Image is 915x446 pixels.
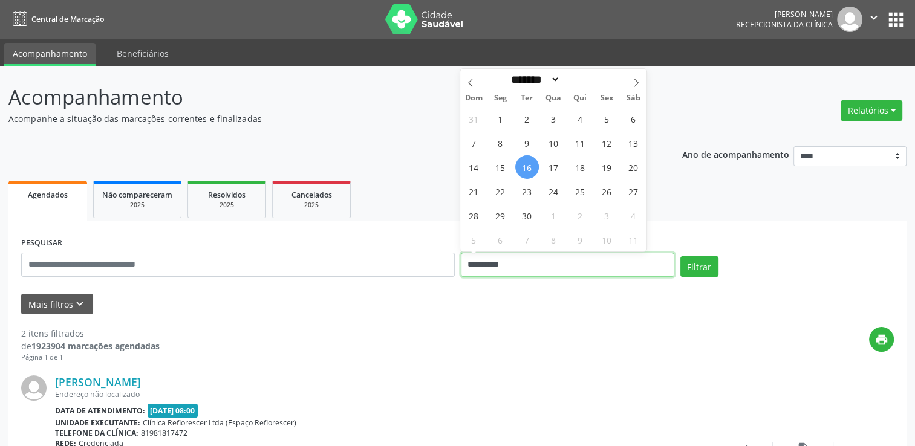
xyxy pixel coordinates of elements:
span: Setembro 11, 2025 [568,131,592,155]
span: Seg [487,94,513,102]
p: Ano de acompanhamento [682,146,789,161]
span: Central de Marcação [31,14,104,24]
span: Outubro 3, 2025 [595,204,619,227]
span: Outubro 2, 2025 [568,204,592,227]
span: [DATE] 08:00 [148,404,198,418]
span: Setembro 29, 2025 [489,204,512,227]
a: Beneficiários [108,43,177,64]
i: keyboard_arrow_down [73,297,86,311]
span: Setembro 6, 2025 [622,107,645,131]
span: Setembro 21, 2025 [462,179,486,203]
div: 2025 [281,201,342,210]
span: Qua [540,94,567,102]
span: Setembro 22, 2025 [489,179,512,203]
span: Cancelados [291,190,332,200]
i:  [867,11,881,24]
input: Year [560,73,600,86]
span: Outubro 11, 2025 [622,228,645,251]
span: Setembro 17, 2025 [542,155,565,179]
button:  [862,7,885,32]
span: Setembro 7, 2025 [462,131,486,155]
span: Qui [567,94,593,102]
span: Outubro 6, 2025 [489,228,512,251]
span: Clínica Reflorescer Ltda (Espaço Reflorescer) [143,418,296,428]
div: Endereço não localizado [55,389,712,399]
strong: 1923904 marcações agendadas [31,340,160,352]
span: Setembro 26, 2025 [595,179,619,203]
div: [PERSON_NAME] [736,9,833,19]
span: 81981817472 [141,428,187,438]
button: print [869,327,894,352]
button: apps [885,9,907,30]
span: Outubro 8, 2025 [542,228,565,251]
span: Não compareceram [102,190,172,200]
span: Setembro 3, 2025 [542,107,565,131]
span: Outubro 9, 2025 [568,228,592,251]
a: [PERSON_NAME] [55,375,141,389]
span: Dom [460,94,487,102]
span: Setembro 25, 2025 [568,179,592,203]
span: Recepcionista da clínica [736,19,833,30]
span: Agendados [28,190,68,200]
button: Relatórios [841,100,902,121]
span: Setembro 8, 2025 [489,131,512,155]
div: 2025 [102,201,172,210]
div: 2 itens filtrados [21,327,160,340]
span: Setembro 2, 2025 [515,107,539,131]
a: Acompanhamento [4,43,96,66]
span: Setembro 19, 2025 [595,155,619,179]
span: Setembro 10, 2025 [542,131,565,155]
span: Sáb [620,94,646,102]
span: Setembro 9, 2025 [515,131,539,155]
button: Mais filtroskeyboard_arrow_down [21,294,93,315]
span: Ter [513,94,540,102]
div: Página 1 de 1 [21,352,160,363]
img: img [21,375,47,401]
span: Setembro 15, 2025 [489,155,512,179]
span: Outubro 1, 2025 [542,204,565,227]
button: Filtrar [680,256,718,277]
p: Acompanhamento [8,82,637,112]
span: Setembro 14, 2025 [462,155,486,179]
b: Unidade executante: [55,418,140,428]
a: Central de Marcação [8,9,104,29]
span: Setembro 13, 2025 [622,131,645,155]
span: Setembro 5, 2025 [595,107,619,131]
span: Setembro 1, 2025 [489,107,512,131]
label: PESQUISAR [21,234,62,253]
span: Setembro 28, 2025 [462,204,486,227]
span: Setembro 20, 2025 [622,155,645,179]
span: Sex [593,94,620,102]
span: Setembro 18, 2025 [568,155,592,179]
p: Acompanhe a situação das marcações correntes e finalizadas [8,112,637,125]
span: Setembro 12, 2025 [595,131,619,155]
span: Resolvidos [208,190,246,200]
div: de [21,340,160,352]
i: print [875,333,888,346]
span: Setembro 30, 2025 [515,204,539,227]
span: Outubro 4, 2025 [622,204,645,227]
span: Setembro 23, 2025 [515,179,539,203]
span: Outubro 5, 2025 [462,228,486,251]
span: Setembro 24, 2025 [542,179,565,203]
b: Telefone da clínica: [55,428,138,438]
img: img [837,7,862,32]
div: 2025 [197,201,257,210]
select: Month [507,73,561,86]
span: Outubro 7, 2025 [515,228,539,251]
span: Outubro 10, 2025 [595,228,619,251]
b: Data de atendimento: [55,406,145,416]
span: Agosto 31, 2025 [462,107,486,131]
span: Setembro 27, 2025 [622,179,645,203]
span: Setembro 16, 2025 [515,155,539,179]
span: Setembro 4, 2025 [568,107,592,131]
